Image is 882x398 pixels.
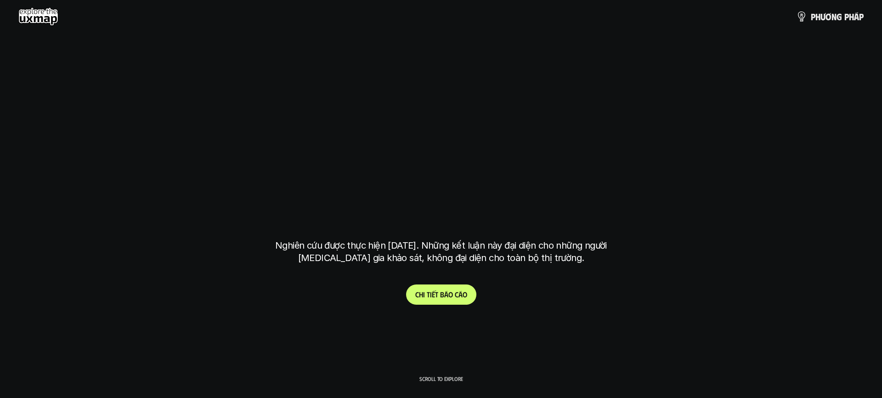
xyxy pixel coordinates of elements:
h1: tại [GEOGRAPHIC_DATA] [277,189,605,228]
span: ế [432,290,435,299]
span: h [849,11,854,22]
span: p [859,11,864,22]
span: h [419,290,423,299]
span: i [430,290,432,299]
p: Scroll to explore [419,375,463,382]
p: Nghiên cứu được thực hiện [DATE]. Những kết luận này đại diện cho những người [MEDICAL_DATA] gia ... [269,239,613,264]
h1: phạm vi công việc của [273,117,609,155]
span: c [455,290,458,299]
span: p [811,11,815,22]
span: p [844,11,849,22]
span: ơ [825,11,831,22]
span: i [423,290,425,299]
span: á [458,290,463,299]
span: ư [820,11,825,22]
h6: Kết quả nghiên cứu [409,95,479,106]
span: o [448,290,453,299]
a: Chitiếtbáocáo [406,284,476,305]
span: h [815,11,820,22]
span: t [427,290,430,299]
span: g [837,11,842,22]
span: t [435,290,438,299]
span: á [444,290,448,299]
span: á [854,11,859,22]
span: b [440,290,444,299]
span: n [831,11,837,22]
span: o [463,290,467,299]
span: C [415,290,419,299]
a: phươngpháp [796,7,864,26]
